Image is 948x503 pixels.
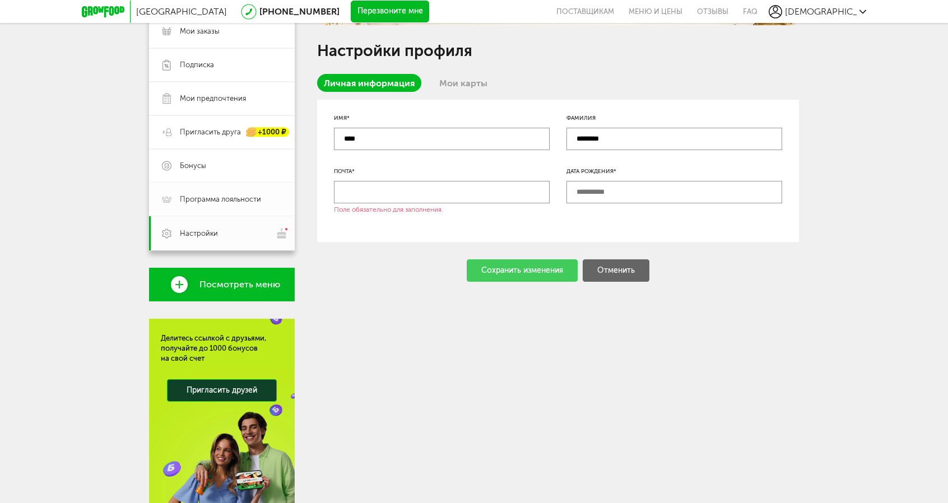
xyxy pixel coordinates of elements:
a: Настройки [149,216,295,250]
a: [PHONE_NUMBER] [259,6,340,17]
div: Поле обязательно для заполнения. [334,206,443,213]
div: Почта* [334,167,550,176]
span: Мои предпочтения [180,94,246,104]
a: Подписка [149,48,295,82]
div: Фамилия [566,114,782,123]
a: Программа лояльности [149,183,295,216]
div: +1000 ₽ [247,128,289,137]
a: Мои предпочтения [149,82,295,115]
a: Пригласить друга +1000 ₽ [149,115,295,149]
h1: Настройки профиля [317,44,799,58]
a: Мои заказы [149,15,295,48]
a: Личная информация [317,74,421,92]
a: Пригласить друзей [167,379,277,402]
div: Делитесь ссылкой с друзьями, получайте до 1000 бонусов на свой счет [161,333,283,364]
span: Подписка [180,60,214,70]
span: Бонусы [180,161,206,171]
span: [GEOGRAPHIC_DATA] [136,6,227,17]
a: Мои карты [433,74,494,92]
span: Посмотреть меню [199,280,280,290]
span: Настройки [180,229,218,239]
span: [DEMOGRAPHIC_DATA] [785,6,857,17]
span: Программа лояльности [180,194,261,204]
a: Бонусы [149,149,295,183]
div: Дата рождения* [566,167,782,176]
span: Мои заказы [180,26,220,36]
a: Посмотреть меню [149,268,295,301]
span: Пригласить друга [180,127,241,137]
button: Перезвоните мне [351,1,429,23]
